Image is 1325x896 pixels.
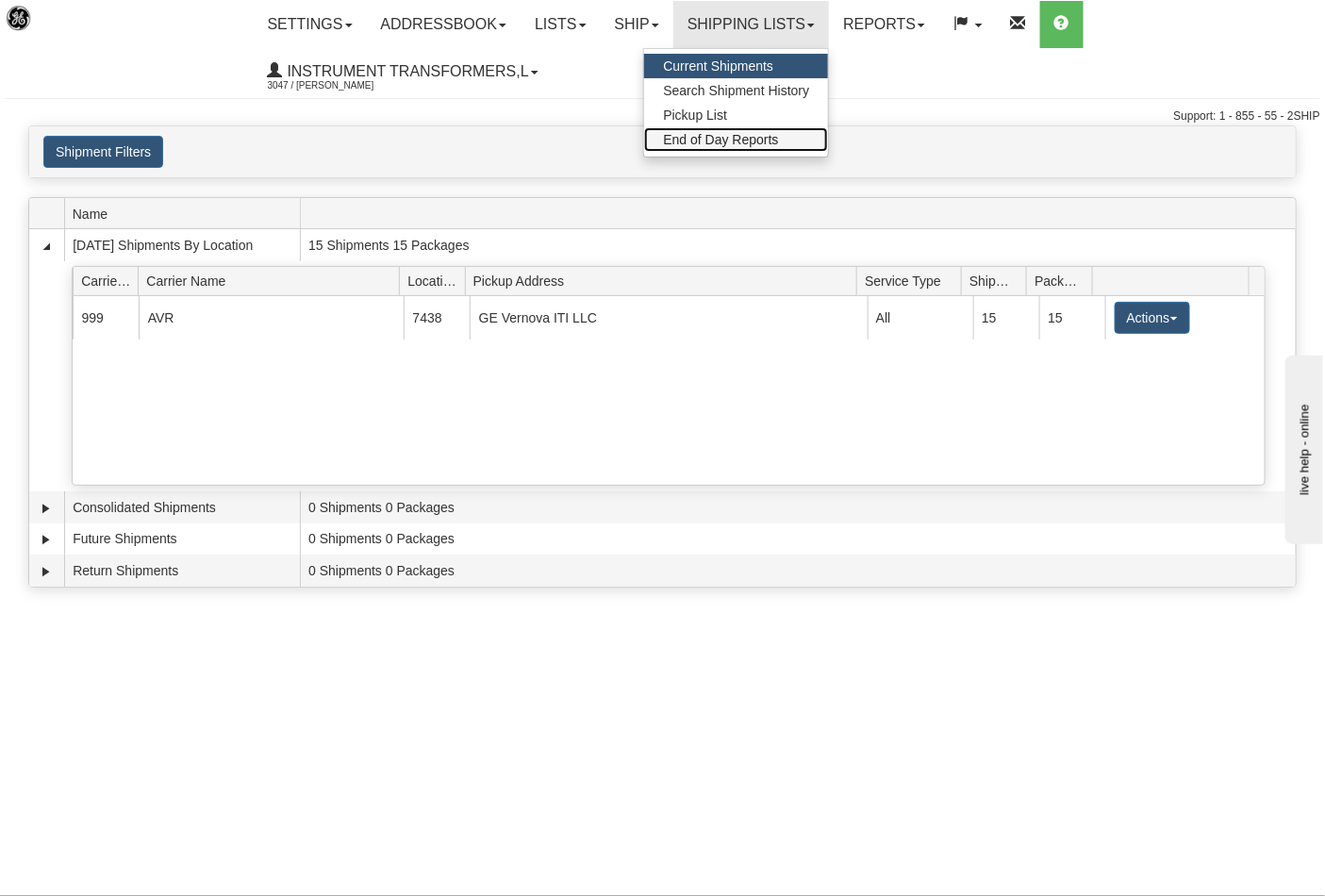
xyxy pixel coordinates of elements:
button: Actions [1115,302,1190,334]
a: Settings [254,1,367,48]
img: logo3047.jpg [5,5,101,53]
a: Collapse [37,237,56,256]
span: End of Day Reports [663,132,778,147]
span: Pickup Address [473,266,857,295]
td: [DATE] Shipments By Location [64,229,300,261]
span: Pickup List [663,108,727,123]
td: 0 Shipments 0 Packages [300,555,1296,587]
a: Lists [521,1,600,48]
a: End of Day Reports [644,127,828,152]
a: Shipping lists [673,1,829,48]
span: Current Shipments [663,58,773,74]
a: Current Shipments [644,54,828,78]
td: 15 [1039,296,1105,339]
div: Support: 1 - 855 - 55 - 2SHIP [5,108,1320,124]
a: Instrument Transformers,L 3047 / [PERSON_NAME] [254,48,553,95]
td: 15 [973,296,1039,339]
div: live help - online [14,16,174,30]
a: Expand [37,499,56,518]
span: Shipments [969,266,1027,295]
a: Pickup List [644,103,828,127]
iframe: chat widget [1282,352,1323,544]
td: 15 Shipments 15 Packages [300,229,1296,261]
a: Search Shipment History [644,78,828,103]
a: Expand [37,530,56,549]
span: Carrier Id [81,266,139,295]
a: Ship [601,1,673,48]
span: Search Shipment History [663,83,809,98]
td: Consolidated Shipments [64,491,300,523]
td: 0 Shipments 0 Packages [300,523,1296,556]
span: 3047 / [PERSON_NAME] [268,76,409,95]
a: Expand [37,562,56,581]
span: Name [73,199,300,228]
span: Packages [1035,266,1092,295]
span: Carrier Name [146,266,399,295]
td: AVR [139,296,404,339]
button: Shipment Filters [43,136,163,168]
a: Addressbook [367,1,522,48]
td: Future Shipments [64,523,300,556]
span: Instrument Transformers,L [283,63,529,79]
td: 999 [73,296,139,339]
a: Reports [829,1,939,48]
span: Service Type [865,266,961,295]
td: GE Vernova ITI LLC [470,296,867,339]
td: All [868,296,973,339]
td: 7438 [404,296,470,339]
td: Return Shipments [64,555,300,587]
td: 0 Shipments 0 Packages [300,491,1296,523]
span: Location Id [407,266,465,295]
